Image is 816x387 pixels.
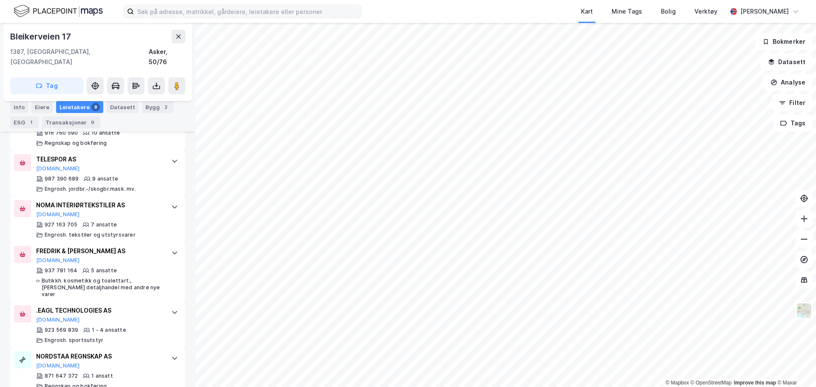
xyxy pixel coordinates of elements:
img: logo.f888ab2527a4732fd821a326f86c7f29.svg [14,4,103,19]
div: 10 ansatte [91,130,120,136]
a: Mapbox [666,380,689,386]
button: Analyse [763,74,813,91]
div: 7 ansatte [91,221,117,228]
a: OpenStreetMap [691,380,732,386]
div: 1 [27,118,35,127]
div: Transaksjoner [42,116,100,128]
button: Tags [773,115,813,132]
div: 927 163 705 [45,221,77,228]
div: Leietakere [56,101,103,113]
div: Asker, 50/76 [149,47,185,67]
button: [DOMAIN_NAME] [36,257,80,264]
div: TELESPOR AS [36,154,163,164]
div: FREDRIK & [PERSON_NAME] AS [36,246,163,256]
div: 937 781 164 [45,267,77,274]
div: Engrosh. jordbr.-/skogbr.mask. mv. [45,186,136,192]
div: Datasett [107,101,139,113]
div: 1387, [GEOGRAPHIC_DATA], [GEOGRAPHIC_DATA] [10,47,149,67]
div: NORDSTAA REGNSKAP AS [36,351,163,362]
div: 923 569 839 [45,327,78,333]
div: [PERSON_NAME] [740,6,789,17]
button: Bokmerker [755,33,813,50]
div: Bleikerveien 17 [10,30,73,43]
button: Datasett [761,54,813,71]
div: 2 [161,103,170,111]
div: 987 390 689 [45,175,79,182]
div: Eiere [31,101,53,113]
button: Filter [772,94,813,111]
div: 1 - 4 ansatte [92,327,126,333]
div: Bygg [142,101,173,113]
div: Info [10,101,28,113]
iframe: Chat Widget [773,346,816,387]
button: [DOMAIN_NAME] [36,165,80,172]
div: Butikkh. kosmetikk og toalettart., [PERSON_NAME] detaljhandel med andre nye varer [42,277,163,298]
div: Regnskap og bokføring [45,140,107,147]
div: 5 ansatte [91,267,117,274]
div: Bolig [661,6,676,17]
div: 871 647 372 [45,373,78,379]
div: Kart [581,6,593,17]
button: [DOMAIN_NAME] [36,362,80,369]
div: 1 ansatt [91,373,113,379]
div: NOMA INTERIØRTEKSTILER AS [36,200,163,210]
input: Søk på adresse, matrikkel, gårdeiere, leietakere eller personer [134,5,361,18]
div: 8 [91,103,100,111]
div: Engrosh. sportsutstyr [45,337,103,344]
div: Engrosh. tekstiler og utstyrsvarer [45,232,136,238]
div: .EAGL TECHNOLOGIES AS [36,305,163,316]
div: Mine Tags [612,6,642,17]
button: [DOMAIN_NAME] [36,316,80,323]
div: Verktøy [694,6,717,17]
div: ESG [10,116,39,128]
div: 916 760 590 [45,130,78,136]
a: Improve this map [734,380,776,386]
img: Z [796,302,812,319]
button: Tag [10,77,83,94]
button: [DOMAIN_NAME] [36,211,80,218]
div: 9 [88,118,97,127]
div: 9 ansatte [92,175,118,182]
